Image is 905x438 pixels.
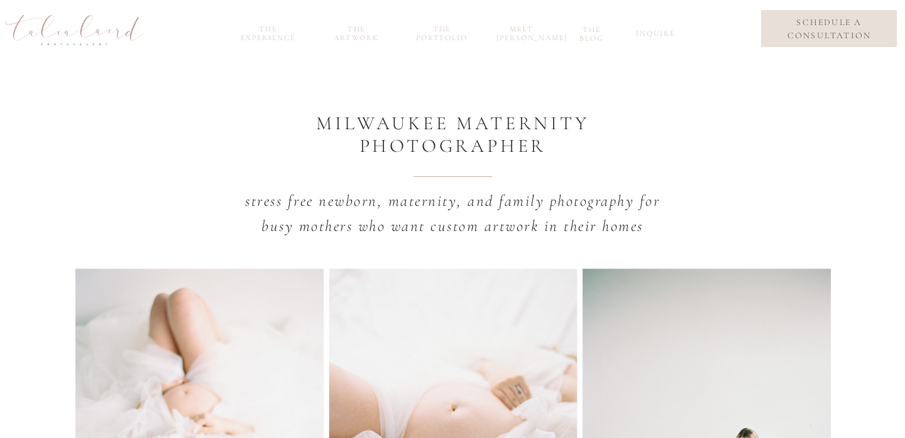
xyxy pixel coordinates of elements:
[496,24,547,39] a: meet [PERSON_NAME]
[326,24,387,39] a: the Artwork
[412,24,472,39] a: the portfolio
[572,25,612,40] a: the blog
[263,112,643,160] h1: Milwaukee Maternity Photographer
[636,29,671,43] a: inquire
[771,16,887,42] a: schedule a consultation
[238,188,667,249] p: stress free newborn, maternity, and family photography for busy mothers who want custom artwork i...
[234,24,302,39] a: the experience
